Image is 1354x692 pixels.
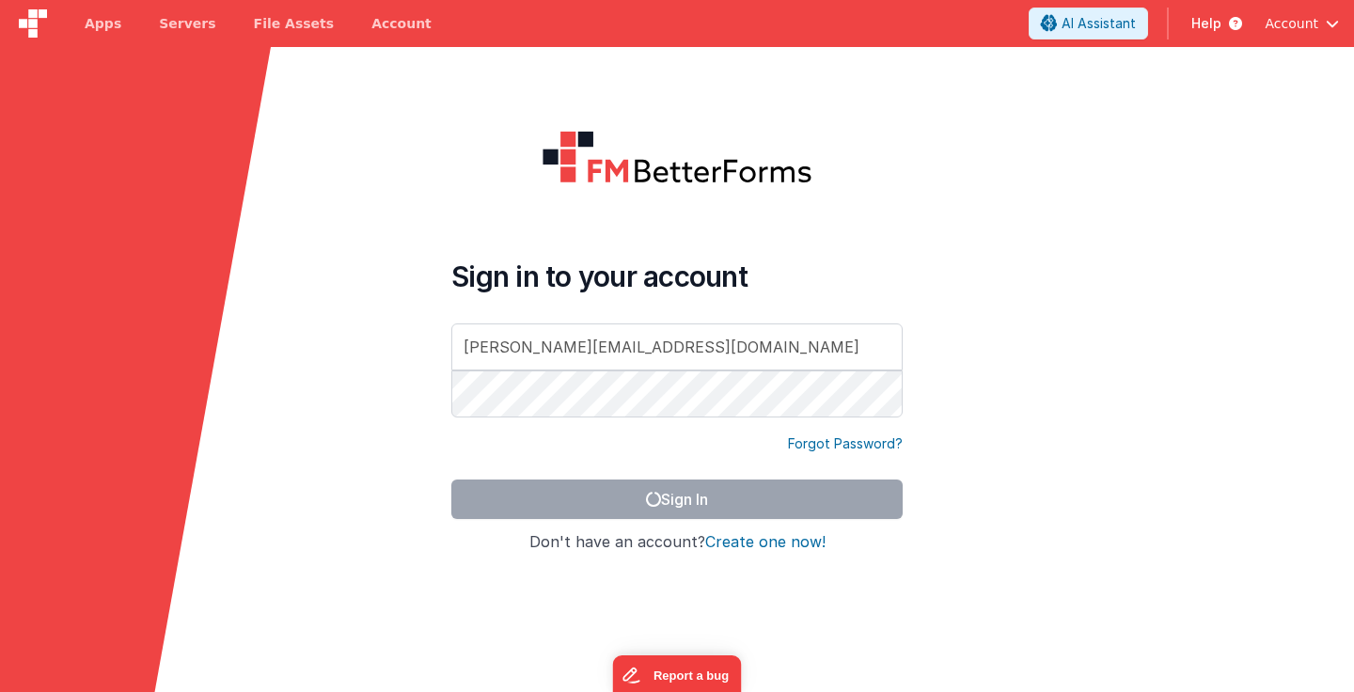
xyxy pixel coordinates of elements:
input: Email Address [451,323,903,370]
span: Apps [85,14,121,33]
button: Account [1265,14,1339,33]
span: AI Assistant [1062,14,1136,33]
span: Servers [159,14,215,33]
span: Help [1191,14,1221,33]
h4: Sign in to your account [451,259,903,293]
span: File Assets [254,14,335,33]
button: Sign In [451,480,903,519]
a: Forgot Password? [788,434,903,453]
h4: Don't have an account? [451,534,903,551]
button: AI Assistant [1029,8,1148,39]
span: Account [1265,14,1318,33]
button: Create one now! [705,534,826,551]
